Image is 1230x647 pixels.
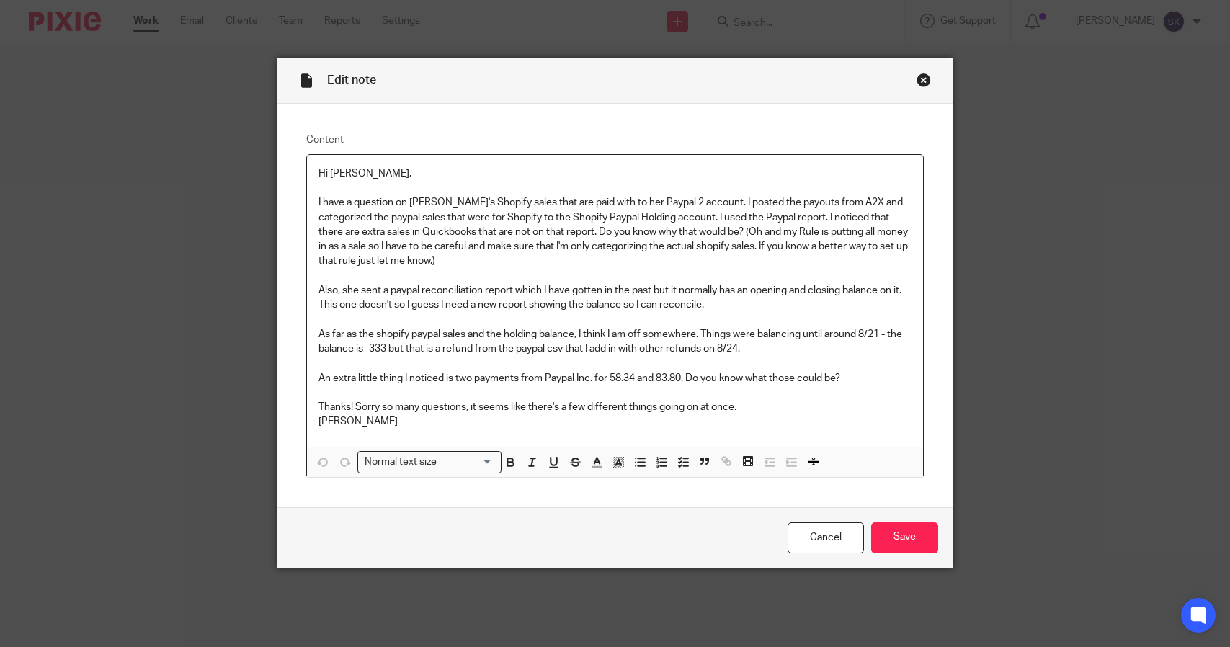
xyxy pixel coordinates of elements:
p: Hi [PERSON_NAME], [318,166,912,181]
input: Search for option [441,455,493,470]
label: Content [306,133,924,147]
div: Search for option [357,451,502,473]
p: Also, she sent a paypal reconciliation report which I have gotten in the past but it normally has... [318,283,912,313]
p: As far as the shopify paypal sales and the holding balance, I think I am off somewhere. Things we... [318,327,912,357]
a: Cancel [788,522,864,553]
p: Thanks! Sorry so many questions, it seems like there's a few different things going on at once. [318,400,912,414]
p: An extra little thing I noticed is two payments from Paypal Inc. for 58.34 and 83.80. Do you know... [318,371,912,385]
div: Close this dialog window [917,73,931,87]
p: I have a question on [PERSON_NAME]'s Shopify sales that are paid with to her Paypal 2 account. I ... [318,195,912,268]
input: Save [871,522,938,553]
span: Edit note [327,74,376,86]
span: Normal text size [361,455,440,470]
p: [PERSON_NAME] [318,414,912,429]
